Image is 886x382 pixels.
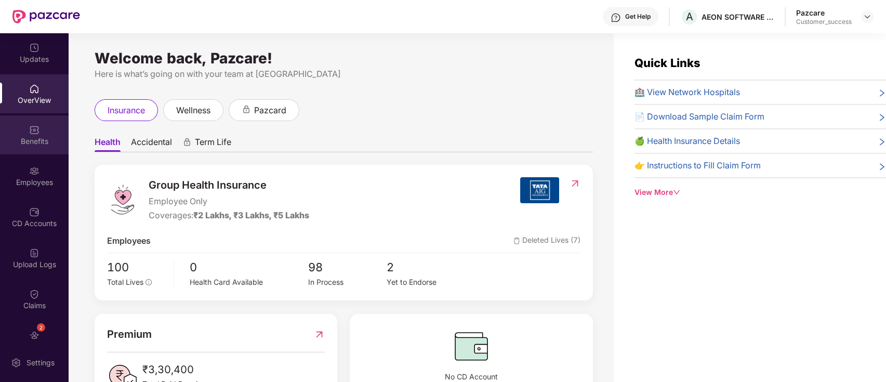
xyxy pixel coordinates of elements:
img: svg+xml;base64,PHN2ZyBpZD0iVXBkYXRlZCIgeG1sbnM9Imh0dHA6Ly93d3cudzMub3JnLzIwMDAvc3ZnIiB3aWR0aD0iMj... [29,43,39,53]
span: right [878,112,886,123]
span: Employees [107,234,151,247]
span: Employee Only [149,195,309,208]
span: Deleted Lives (7) [513,234,580,247]
span: 2 [387,258,466,276]
img: svg+xml;base64,PHN2ZyBpZD0iU2V0dGluZy0yMHgyMCIgeG1sbnM9Imh0dHA6Ly93d3cudzMub3JnLzIwMDAvc3ZnIiB3aW... [11,358,21,368]
span: 🏥 View Network Hospitals [634,86,740,99]
div: Yet to Endorse [387,276,466,288]
span: 📄 Download Sample Claim Form [634,110,764,123]
img: svg+xml;base64,PHN2ZyBpZD0iRHJvcGRvd24tMzJ4MzIiIHhtbG5zPSJodHRwOi8vd3d3LnczLm9yZy8yMDAwL3N2ZyIgd2... [863,12,871,21]
img: svg+xml;base64,PHN2ZyBpZD0iVXBsb2FkX0xvZ3MiIGRhdGEtbmFtZT0iVXBsb2FkIExvZ3MiIHhtbG5zPSJodHRwOi8vd3... [29,248,39,258]
span: down [673,189,680,196]
img: svg+xml;base64,PHN2ZyBpZD0iRW5kb3JzZW1lbnRzIiB4bWxucz0iaHR0cDovL3d3dy53My5vcmcvMjAwMC9zdmciIHdpZH... [29,330,39,340]
img: svg+xml;base64,PHN2ZyBpZD0iQ2xhaW0iIHhtbG5zPSJodHRwOi8vd3d3LnczLm9yZy8yMDAwL3N2ZyIgd2lkdGg9IjIwIi... [29,289,39,299]
div: In Process [308,276,387,288]
div: Welcome back, Pazcare! [95,54,593,62]
img: logo [107,184,138,215]
img: svg+xml;base64,PHN2ZyBpZD0iSGVscC0zMngzMiIgeG1sbnM9Imh0dHA6Ly93d3cudzMub3JnLzIwMDAvc3ZnIiB3aWR0aD... [611,12,621,23]
div: Coverages: [149,209,309,222]
div: Get Help [625,12,651,21]
span: ₹3,30,400 [142,362,208,378]
img: insurerIcon [520,177,559,203]
div: Pazcare [796,8,852,18]
span: right [878,88,886,99]
img: svg+xml;base64,PHN2ZyBpZD0iQ0RfQWNjb3VudHMiIGRhdGEtbmFtZT0iQ0QgQWNjb3VudHMiIHhtbG5zPSJodHRwOi8vd3... [29,207,39,217]
span: 🍏 Health Insurance Details [634,135,740,148]
img: New Pazcare Logo [12,10,80,23]
span: pazcard [254,104,286,117]
span: ₹2 Lakhs, ₹3 Lakhs, ₹5 Lakhs [193,210,309,220]
span: right [878,161,886,172]
span: Quick Links [634,56,700,70]
div: animation [242,105,251,114]
div: Customer_success [796,18,852,26]
div: Here is what’s going on with your team at [GEOGRAPHIC_DATA] [95,68,593,81]
span: Health [95,137,121,152]
div: 2 [37,323,45,332]
span: Term Life [195,137,231,152]
span: 98 [308,258,387,276]
span: 100 [107,258,166,276]
span: Total Lives [107,278,143,286]
div: AEON SOFTWARE PRIVATE LIMITED [702,12,774,22]
img: CDBalanceIcon [362,326,580,366]
span: insurance [108,104,145,117]
span: info-circle [146,279,152,285]
span: 0 [190,258,308,276]
span: Group Health Insurance [149,177,309,193]
span: right [878,137,886,148]
img: svg+xml;base64,PHN2ZyBpZD0iRW1wbG95ZWVzIiB4bWxucz0iaHR0cDovL3d3dy53My5vcmcvMjAwMC9zdmciIHdpZHRoPS... [29,166,39,176]
span: Premium [107,326,152,343]
span: wellness [176,104,210,117]
span: A [686,10,693,23]
div: animation [182,138,192,147]
div: Settings [23,358,58,368]
span: Accidental [131,137,172,152]
img: deleteIcon [513,238,520,244]
img: RedirectIcon [314,326,325,343]
img: svg+xml;base64,PHN2ZyBpZD0iSG9tZSIgeG1sbnM9Imh0dHA6Ly93d3cudzMub3JnLzIwMDAvc3ZnIiB3aWR0aD0iMjAiIG... [29,84,39,94]
div: Health Card Available [190,276,308,288]
span: 👉 Instructions to Fill Claim Form [634,159,761,172]
div: View More [634,187,886,198]
img: svg+xml;base64,PHN2ZyBpZD0iQmVuZWZpdHMiIHhtbG5zPSJodHRwOi8vd3d3LnczLm9yZy8yMDAwL3N2ZyIgd2lkdGg9Ij... [29,125,39,135]
img: RedirectIcon [570,178,580,189]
